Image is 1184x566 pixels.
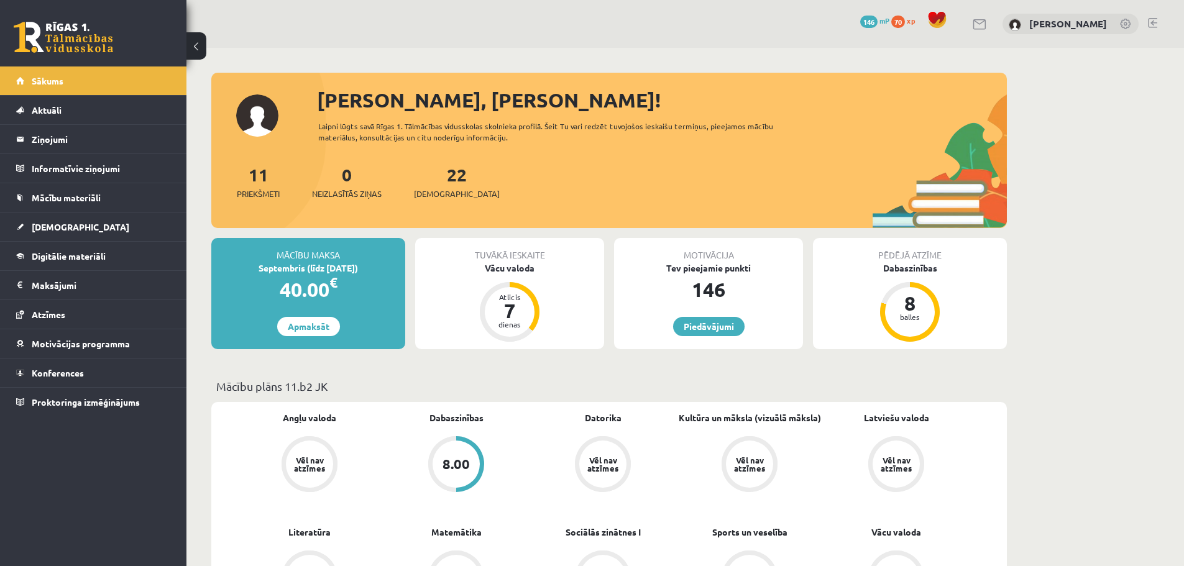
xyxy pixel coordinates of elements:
[211,275,405,304] div: 40.00
[443,457,470,471] div: 8.00
[879,16,889,25] span: mP
[32,250,106,262] span: Digitālie materiāli
[16,271,171,299] a: Maksājumi
[891,16,905,28] span: 70
[712,526,787,539] a: Sports un veselība
[614,275,803,304] div: 146
[16,66,171,95] a: Sākums
[614,238,803,262] div: Motivācija
[491,293,528,301] div: Atlicis
[813,238,1007,262] div: Pēdējā atzīme
[32,221,129,232] span: [DEMOGRAPHIC_DATA]
[32,338,130,349] span: Motivācijas programma
[415,262,604,344] a: Vācu valoda Atlicis 7 dienas
[813,262,1007,344] a: Dabaszinības 8 balles
[317,85,1007,115] div: [PERSON_NAME], [PERSON_NAME]!
[491,321,528,328] div: dienas
[585,456,620,472] div: Vēl nav atzīmes
[732,456,767,472] div: Vēl nav atzīmes
[32,367,84,378] span: Konferences
[676,436,823,495] a: Vēl nav atzīmes
[679,411,821,424] a: Kultūra un māksla (vizuālā māksla)
[491,301,528,321] div: 7
[891,313,929,321] div: balles
[16,154,171,183] a: Informatīvie ziņojumi
[16,300,171,329] a: Atzīmes
[216,378,1002,395] p: Mācību plāns 11.b2 JK
[614,262,803,275] div: Tev pieejamie punkti
[871,526,921,539] a: Vācu valoda
[864,411,929,424] a: Latviešu valoda
[32,192,101,203] span: Mācību materiāli
[211,238,405,262] div: Mācību maksa
[318,121,796,143] div: Laipni lūgts savā Rīgas 1. Tālmācības vidusskolas skolnieka profilā. Šeit Tu vari redzēt tuvojošo...
[16,96,171,124] a: Aktuāli
[16,358,171,387] a: Konferences
[530,436,676,495] a: Vēl nav atzīmes
[211,262,405,275] div: Septembris (līdz [DATE])
[237,188,280,200] span: Priekšmeti
[823,436,970,495] a: Vēl nav atzīmes
[585,411,622,424] a: Datorika
[32,104,62,116] span: Aktuāli
[236,436,383,495] a: Vēl nav atzīmes
[277,317,340,336] a: Apmaksāt
[32,125,171,153] legend: Ziņojumi
[32,154,171,183] legend: Informatīvie ziņojumi
[32,309,65,320] span: Atzīmes
[16,183,171,212] a: Mācību materiāli
[891,16,921,25] a: 70 xp
[283,411,336,424] a: Angļu valoda
[415,262,604,275] div: Vācu valoda
[16,212,171,241] a: [DEMOGRAPHIC_DATA]
[16,242,171,270] a: Digitālie materiāli
[14,22,113,53] a: Rīgas 1. Tālmācības vidusskola
[415,238,604,262] div: Tuvākā ieskaite
[673,317,745,336] a: Piedāvājumi
[16,125,171,153] a: Ziņojumi
[237,163,280,200] a: 11Priekšmeti
[292,456,327,472] div: Vēl nav atzīmes
[414,163,500,200] a: 22[DEMOGRAPHIC_DATA]
[813,262,1007,275] div: Dabaszinības
[312,163,382,200] a: 0Neizlasītās ziņas
[383,436,530,495] a: 8.00
[16,329,171,358] a: Motivācijas programma
[566,526,641,539] a: Sociālās zinātnes I
[32,271,171,299] legend: Maksājumi
[1029,17,1107,30] a: [PERSON_NAME]
[312,188,382,200] span: Neizlasītās ziņas
[429,411,484,424] a: Dabaszinības
[16,388,171,416] a: Proktoringa izmēģinājums
[907,16,915,25] span: xp
[891,293,929,313] div: 8
[32,75,63,86] span: Sākums
[329,273,337,291] span: €
[288,526,331,539] a: Literatūra
[860,16,889,25] a: 146 mP
[32,396,140,408] span: Proktoringa izmēģinājums
[879,456,914,472] div: Vēl nav atzīmes
[860,16,878,28] span: 146
[1009,19,1021,31] img: Markuss Orlovs
[414,188,500,200] span: [DEMOGRAPHIC_DATA]
[431,526,482,539] a: Matemātika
